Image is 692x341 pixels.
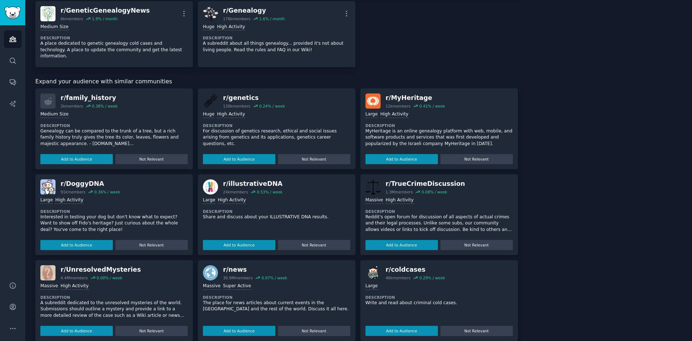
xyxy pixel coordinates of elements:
div: r/ news [223,265,287,274]
div: 30.9M members [223,275,253,280]
button: Not Relevant [440,154,513,164]
dt: Description [40,295,188,300]
dt: Description [40,35,188,40]
div: 130k members [223,104,250,109]
dt: Description [40,209,188,214]
button: Not Relevant [440,240,513,250]
p: A subreddit about all things genealogy... provided it's not about living people. Read the rules a... [203,40,350,53]
img: Genealogy [203,6,218,21]
div: 0.00 % / week [97,275,122,280]
div: r/ GeneticGenealogyNews [61,6,150,15]
p: A place dedicated to genetic genealogy cold cases and technology. A place to update the community... [40,40,188,60]
button: Not Relevant [115,240,188,250]
button: Not Relevant [115,154,188,164]
button: Add to Audience [365,240,438,250]
img: TrueCrimeDiscussion [365,179,381,194]
div: Large [203,197,215,204]
dt: Description [365,209,513,214]
div: Super Active [223,283,251,290]
div: r/ TrueCrimeDiscussion [386,179,465,188]
img: GummySearch logo [4,6,21,19]
div: High Activity [217,24,245,31]
button: Add to Audience [40,240,113,250]
div: r/ MyHeritage [386,93,445,102]
div: 40k members [386,275,411,280]
div: Massive [40,283,58,290]
div: 0.36 % / week [94,189,120,194]
button: Add to Audience [203,154,275,164]
div: 0.41 % / week [419,104,445,109]
div: Medium Size [40,24,68,31]
div: High Activity [380,111,408,118]
img: news [203,265,218,280]
div: r/ family_history [61,93,117,102]
img: DoggyDNA [40,179,56,194]
div: 2k members [61,104,83,109]
p: Share and discuss about your ILLUSTRATIVE DNA results. [203,214,350,220]
button: Add to Audience [365,154,438,164]
div: 6k members [61,16,83,21]
button: Add to Audience [203,240,275,250]
p: A subreddit dedicated to the unresolved mysteries of the world. Submissions should outline a myst... [40,300,188,319]
div: 0.24 % / week [259,104,285,109]
span: Expand your audience with similar communities [35,77,172,86]
div: Massive [365,197,383,204]
dt: Description [203,123,350,128]
img: GeneticGenealogyNews [40,6,56,21]
button: Not Relevant [278,326,350,336]
div: High Activity [386,197,414,204]
div: r/ illustrativeDNA [223,179,283,188]
div: Large [40,197,53,204]
div: r/ coldcases [386,265,445,274]
p: Reddit's open forum for discussion of all aspects of actual crimes and their legal processes. Unl... [365,214,513,233]
div: 12k members [386,104,411,109]
p: MyHeritage is an online genealogy platform with web, mobile, and software products and services t... [365,128,513,147]
div: High Activity [61,283,89,290]
button: Not Relevant [115,326,188,336]
div: High Activity [217,111,245,118]
a: Genealogyr/Genealogy176kmembers1.6% / monthHugeHigh ActivityDescriptionA subreddit about all thin... [198,1,355,67]
div: 176k members [223,16,250,21]
div: 0.53 % / week [257,189,283,194]
div: Huge [203,111,214,118]
div: 0.29 % / week [419,275,445,280]
img: genetics [203,93,218,109]
button: Add to Audience [40,326,113,336]
img: coldcases [365,265,381,280]
p: The place for news articles about current events in the [GEOGRAPHIC_DATA] and the rest of the wor... [203,300,350,312]
p: Genealogy can be compared to the trunk of a tree, but a rich family history truly gives the tree ... [40,128,188,147]
button: Not Relevant [278,154,350,164]
img: illustrativeDNA [203,179,218,194]
dt: Description [365,295,513,300]
div: Large [365,283,378,290]
button: Add to Audience [203,326,275,336]
div: 24k members [223,189,248,194]
p: For discussion of genetics research, ethical and social issues arising from genetics and its appl... [203,128,350,147]
button: Add to Audience [365,326,438,336]
dt: Description [203,209,350,214]
div: 4.4M members [61,275,88,280]
div: r/ UnresolvedMysteries [61,265,141,274]
button: Add to Audience [40,154,113,164]
div: 0.07 % / week [262,275,287,280]
p: Interested in testing your dog but don't know what to expect? Want to show off Fido's heritage? J... [40,214,188,233]
dt: Description [365,123,513,128]
div: 91k members [61,189,85,194]
img: UnresolvedMysteries [40,265,56,280]
div: r/ genetics [223,93,285,102]
div: High Activity [55,197,83,204]
dt: Description [203,295,350,300]
div: r/ DoggyDNA [61,179,120,188]
dt: Description [40,123,188,128]
div: Medium Size [40,111,68,118]
div: High Activity [218,197,246,204]
div: Large [365,111,378,118]
div: 1.3M members [386,189,413,194]
img: MyHeritage [365,93,381,109]
button: Not Relevant [278,240,350,250]
div: 1.6 % / month [259,16,285,21]
p: Write and read about criminal cold cases. [365,300,513,306]
button: Not Relevant [440,326,513,336]
dt: Description [203,35,350,40]
div: 1.9 % / month [92,16,117,21]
